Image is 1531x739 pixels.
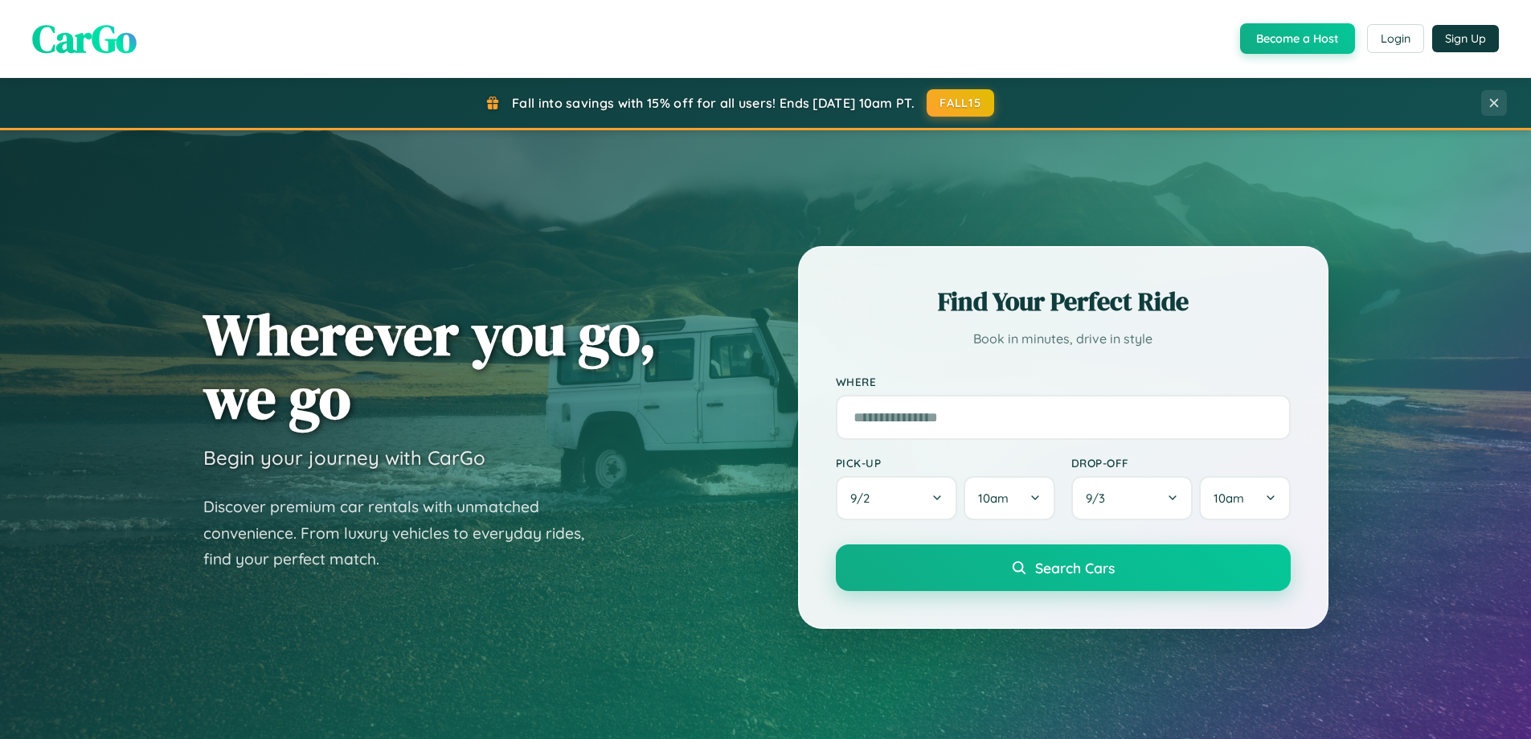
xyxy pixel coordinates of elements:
[836,327,1291,351] p: Book in minutes, drive in style
[927,89,994,117] button: FALL15
[1071,476,1193,520] button: 9/3
[1086,491,1113,506] span: 9 / 3
[1214,491,1244,506] span: 10am
[1199,476,1290,520] button: 10am
[203,302,657,429] h1: Wherever you go, we go
[1432,25,1499,52] button: Sign Up
[836,476,958,520] button: 9/2
[1071,456,1291,470] label: Drop-off
[836,284,1291,319] h2: Find Your Perfect Ride
[850,491,878,506] span: 9 / 2
[978,491,1009,506] span: 10am
[203,445,485,470] h3: Begin your journey with CarGo
[1240,23,1355,54] button: Become a Host
[512,95,915,111] span: Fall into savings with 15% off for all users! Ends [DATE] 10am PT.
[1035,559,1115,577] span: Search Cars
[964,476,1054,520] button: 10am
[836,456,1055,470] label: Pick-up
[1367,24,1424,53] button: Login
[836,544,1291,591] button: Search Cars
[32,12,137,65] span: CarGo
[203,494,605,573] p: Discover premium car rentals with unmatched convenience. From luxury vehicles to everyday rides, ...
[836,375,1291,388] label: Where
